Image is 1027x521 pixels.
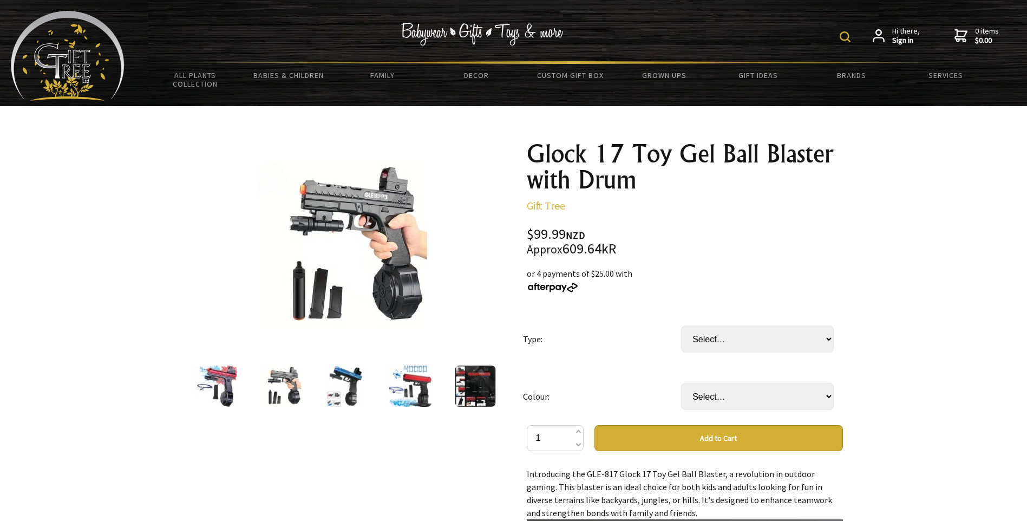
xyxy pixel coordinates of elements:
a: Babies & Children [242,64,336,87]
div: or 4 payments of $25.00 with [527,267,843,293]
a: Gift Ideas [711,64,804,87]
span: 0 items [975,26,999,45]
img: Glock 17 Toy Gel Ball Blaster with Drum [258,162,427,331]
img: Glock 17 Toy Gel Ball Blaster with Drum [194,366,237,407]
a: 0 items$0.00 [954,27,999,45]
img: Glock 17 Toy Gel Ball Blaster with Drum [389,366,432,407]
h1: Glock 17 Toy Gel Ball Blaster with Drum [527,141,843,193]
img: Babywear - Gifts - Toys & more [401,23,564,45]
a: Services [899,64,992,87]
a: Brands [805,64,899,87]
a: Decor [429,64,523,87]
img: product search [840,31,851,42]
a: All Plants Collection [148,64,242,95]
a: Family [336,64,429,87]
td: Type: [523,310,681,368]
button: Add to Cart [594,425,843,451]
img: Afterpay [527,283,579,292]
strong: $0.00 [975,36,999,45]
span: NZD [566,229,585,242]
a: Custom Gift Box [524,64,617,87]
td: Colour: [523,368,681,425]
a: Gift Tree [527,199,565,212]
img: Babyware - Gifts - Toys and more... [11,11,125,101]
strong: Sign in [892,36,920,45]
span: Hi there, [892,27,920,45]
img: Glock 17 Toy Gel Ball Blaster with Drum [260,366,301,407]
a: Grown Ups [617,64,711,87]
img: Glock 17 Toy Gel Ball Blaster with Drum [325,366,366,407]
div: $99.99 609.64kR [527,227,843,256]
a: Hi there,Sign in [873,27,920,45]
small: Approx [527,242,562,257]
img: Glock 17 Toy Gel Ball Blaster with Drum [455,366,496,407]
